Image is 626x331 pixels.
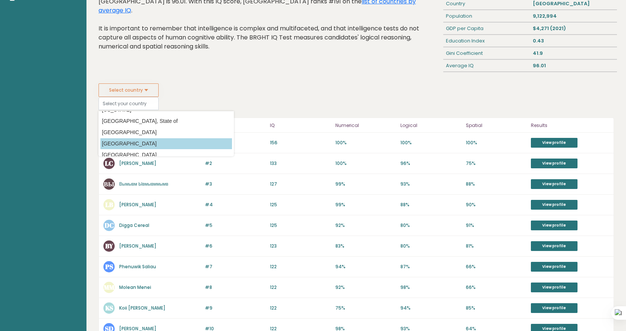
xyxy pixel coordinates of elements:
[105,159,113,168] text: LC
[99,97,159,110] input: Select your country
[205,181,265,187] p: #3
[100,150,232,160] option: [GEOGRAPHIC_DATA]
[100,116,232,127] option: [GEOGRAPHIC_DATA], State of
[531,138,577,148] a: View profile
[270,139,330,146] p: 156
[119,181,168,187] a: Вымывм Ывмывммымв
[100,138,232,149] option: [GEOGRAPHIC_DATA]
[530,47,617,59] div: 41.9
[119,284,151,290] a: Molean Menei
[466,222,526,229] p: 91%
[531,221,577,230] a: View profile
[466,263,526,270] p: 66%
[205,284,265,291] p: #8
[443,60,530,72] div: Average IQ
[270,243,330,249] p: 123
[270,181,330,187] p: 127
[466,160,526,167] p: 75%
[530,60,617,72] div: 96.01
[400,121,461,130] p: Logical
[335,121,396,130] p: Numerical
[400,305,461,311] p: 94%
[119,263,156,270] a: Phenuwik Saliau
[443,23,530,35] div: GDP per Capita
[531,262,577,272] a: View profile
[205,243,265,249] p: #6
[119,243,156,249] a: [PERSON_NAME]
[105,221,114,230] text: DC
[530,10,617,22] div: 9,122,994
[335,222,396,229] p: 92%
[105,242,114,250] text: BY
[335,139,396,146] p: 100%
[466,181,526,187] p: 88%
[205,305,265,311] p: #9
[104,180,114,188] text: ВЫ
[119,305,165,311] a: Koii [PERSON_NAME]
[531,241,577,251] a: View profile
[531,283,577,292] a: View profile
[531,159,577,168] a: View profile
[400,263,461,270] p: 87%
[443,35,530,47] div: Education Index
[105,262,113,271] text: PS
[531,121,609,130] p: Results
[205,222,265,229] p: #5
[205,121,265,130] p: Rank
[119,160,156,166] a: [PERSON_NAME]
[531,179,577,189] a: View profile
[335,181,396,187] p: 99%
[400,243,461,249] p: 80%
[466,243,526,249] p: 81%
[531,200,577,210] a: View profile
[400,284,461,291] p: 98%
[270,263,330,270] p: 122
[270,121,330,130] p: IQ
[530,35,617,47] div: 0.43
[105,304,113,312] text: KS
[443,47,530,59] div: Gini Coefficient
[466,201,526,208] p: 90%
[400,201,461,208] p: 88%
[335,263,396,270] p: 94%
[466,121,526,130] p: Spatial
[335,305,396,311] p: 75%
[105,200,113,209] text: LB
[335,243,396,249] p: 83%
[205,201,265,208] p: #4
[100,127,232,138] option: [GEOGRAPHIC_DATA]
[205,263,265,270] p: #7
[400,222,461,229] p: 80%
[335,160,396,167] p: 100%
[104,283,115,292] text: MM
[270,305,330,311] p: 122
[270,222,330,229] p: 125
[99,83,159,97] button: Select country
[400,160,461,167] p: 96%
[466,305,526,311] p: 85%
[335,201,396,208] p: 99%
[119,222,149,228] a: Digga Cereal
[466,284,526,291] p: 66%
[530,23,617,35] div: $4,271 (2021)
[400,181,461,187] p: 93%
[270,284,330,291] p: 122
[531,303,577,313] a: View profile
[119,201,156,208] a: [PERSON_NAME]
[205,139,265,146] p: #1
[400,139,461,146] p: 100%
[335,284,396,291] p: 92%
[270,160,330,167] p: 133
[270,201,330,208] p: 125
[205,160,265,167] p: #2
[443,10,530,22] div: Population
[466,139,526,146] p: 100%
